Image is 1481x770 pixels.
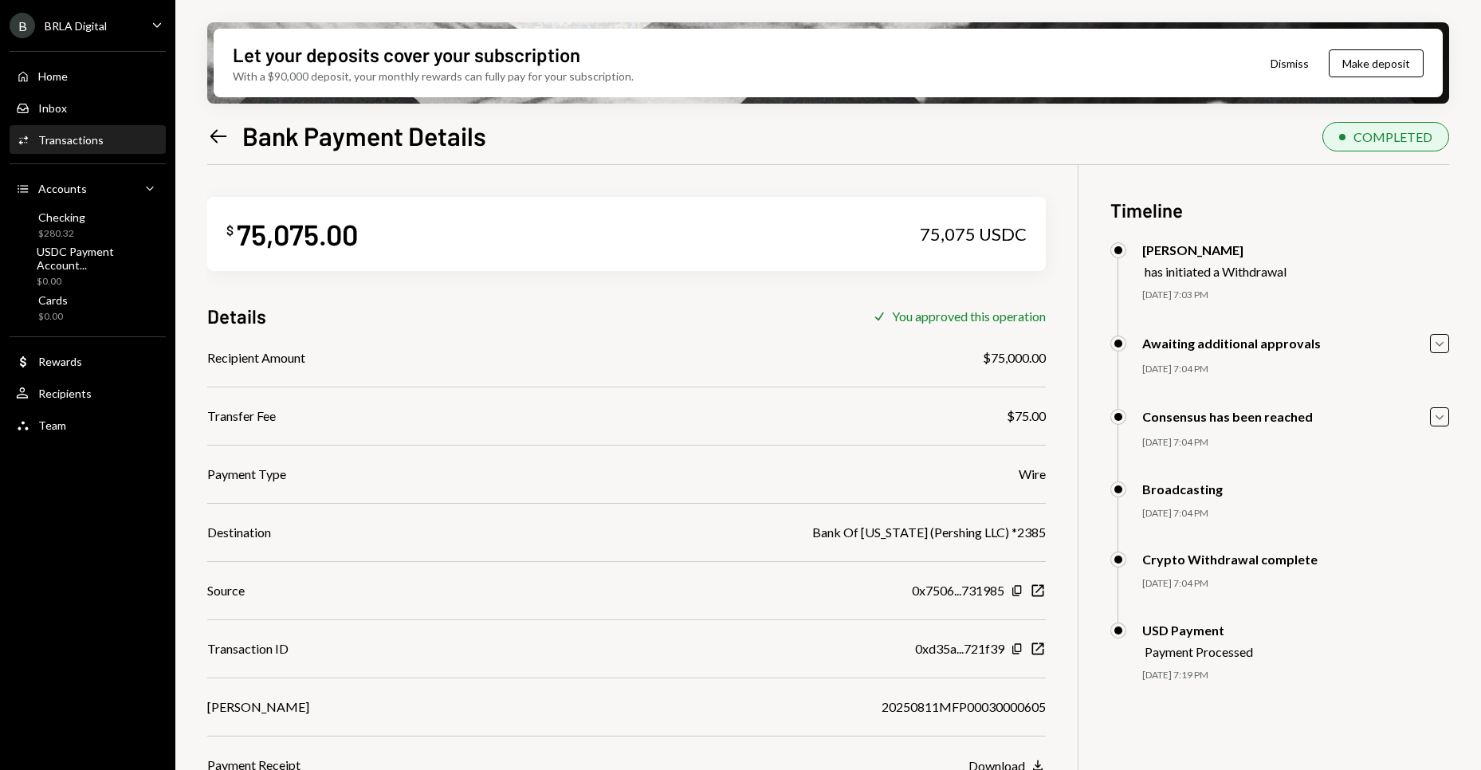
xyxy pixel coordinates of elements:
div: [PERSON_NAME] [207,697,309,717]
div: Awaiting additional approvals [1142,336,1321,351]
div: Recipients [38,387,92,400]
div: You approved this operation [892,308,1046,324]
div: USD Payment [1142,623,1253,638]
div: Payment Processed [1145,644,1253,659]
div: Accounts [38,182,87,195]
div: $75,000.00 [983,348,1046,367]
a: USDC Payment Account...$0.00 [10,247,166,285]
div: Broadcasting [1142,481,1223,497]
div: Team [38,418,66,432]
div: $ [226,222,234,238]
h3: Timeline [1110,197,1449,223]
div: Wire [1019,465,1046,484]
a: Recipients [10,379,166,407]
div: [DATE] 7:19 PM [1142,669,1449,682]
div: 75,075.00 [237,216,358,252]
div: 0xd35a...721f39 [915,639,1004,658]
div: Transaction ID [207,639,289,658]
div: Source [207,581,245,600]
div: has initiated a Withdrawal [1145,264,1287,279]
a: Team [10,411,166,439]
div: Crypto Withdrawal complete [1142,552,1318,567]
div: [DATE] 7:04 PM [1142,363,1449,376]
a: Home [10,61,166,90]
div: Consensus has been reached [1142,409,1313,424]
div: Payment Type [207,465,286,484]
div: COMPLETED [1353,129,1432,144]
h3: Details [207,303,266,329]
div: $0.00 [38,310,68,324]
div: Cards [38,293,68,307]
div: Home [38,69,68,83]
div: USDC Payment Account... [37,245,159,272]
div: [DATE] 7:03 PM [1142,289,1449,302]
div: Transfer Fee [207,407,276,426]
div: $280.32 [38,227,85,241]
div: 75,075 USDC [920,223,1027,246]
a: Accounts [10,174,166,202]
div: Bank Of [US_STATE] (Pershing LLC) *2385 [812,523,1046,542]
div: [DATE] 7:04 PM [1142,577,1449,591]
div: Inbox [38,101,67,115]
div: Let your deposits cover your subscription [233,41,580,68]
div: 20250811MFP00030000605 [882,697,1046,717]
div: Checking [38,210,85,224]
div: 0x7506...731985 [912,581,1004,600]
a: Checking$280.32 [10,206,166,244]
a: Inbox [10,93,166,122]
div: [PERSON_NAME] [1142,242,1287,257]
div: $75.00 [1007,407,1046,426]
h1: Bank Payment Details [242,120,486,151]
div: Recipient Amount [207,348,305,367]
div: $0.00 [37,275,159,289]
div: Transactions [38,133,104,147]
div: With a $90,000 deposit, your monthly rewards can fully pay for your subscription. [233,68,634,84]
div: Rewards [38,355,82,368]
div: B [10,13,35,38]
div: BRLA Digital [45,19,107,33]
a: Cards$0.00 [10,289,166,327]
a: Rewards [10,347,166,375]
div: Destination [207,523,271,542]
a: Transactions [10,125,166,154]
button: Make deposit [1329,49,1424,77]
button: Dismiss [1251,45,1329,82]
div: [DATE] 7:04 PM [1142,507,1449,521]
div: [DATE] 7:04 PM [1142,436,1449,450]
